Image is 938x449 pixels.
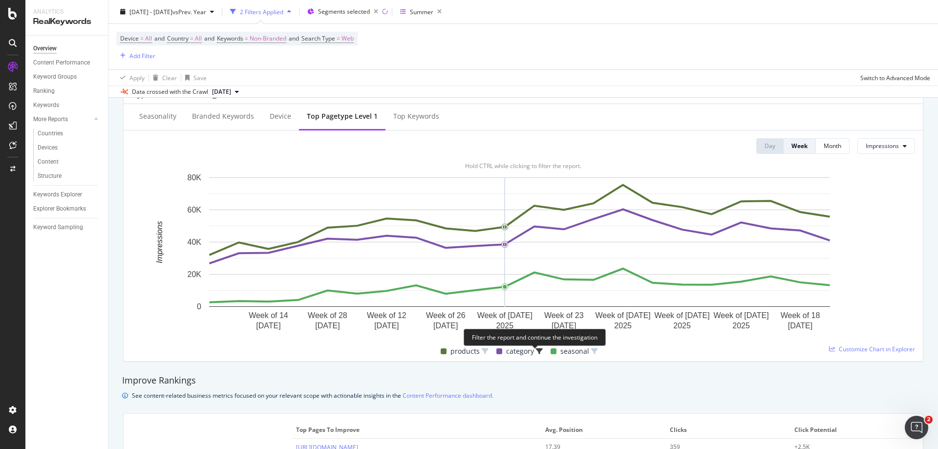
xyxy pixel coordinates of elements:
span: = [337,34,340,43]
text: Week of 14 [249,311,288,320]
a: Explorer Bookmarks [33,204,101,214]
button: Day [756,138,784,154]
div: Data crossed with the Crawl [132,87,208,96]
text: Week of 28 [308,311,347,320]
button: [DATE] - [DATE]vsPrev. Year [116,4,218,20]
text: [DATE] [256,321,280,330]
div: Hold CTRL while clicking to filter the report. [131,162,915,170]
div: Top pagetype Level 1 [307,111,378,121]
div: Filter the report and continue the investigation [464,329,606,346]
div: Ranking [33,86,55,96]
text: Week of [DATE] [477,311,533,320]
button: Add Filter [116,50,155,62]
button: Segments selected [303,4,382,20]
div: Keywords [33,100,59,110]
span: seasonal [560,345,589,357]
text: [DATE] [788,321,812,330]
button: 2 Filters Applied [226,4,295,20]
a: Keyword Sampling [33,222,101,233]
text: Week of [DATE] [713,311,768,320]
text: [DATE] [374,321,399,330]
button: Week [784,138,816,154]
div: Analytics [33,8,100,16]
a: Countries [38,128,101,139]
iframe: Intercom live chat [905,416,928,439]
a: Keywords Explorer [33,190,101,200]
div: Keyword Sampling [33,222,83,233]
div: Device [270,111,291,121]
a: Devices [38,143,101,153]
text: [DATE] [552,321,576,330]
div: Improve Rankings [122,374,924,387]
text: Week of 18 [781,311,820,320]
div: Explorer Bookmarks [33,204,86,214]
a: Content [38,157,101,167]
div: info banner [122,390,924,401]
div: 2 Filters Applied [240,7,283,16]
text: 2025 [673,321,691,330]
div: Keywords Explorer [33,190,82,200]
span: Top pages to improve [296,426,535,434]
span: Web [341,32,354,45]
span: category [506,345,534,357]
span: = [245,34,248,43]
span: Device [120,34,139,43]
text: 20K [188,270,202,278]
span: = [140,34,144,43]
div: Clear [162,73,177,82]
button: Apply [116,70,145,86]
text: 2025 [496,321,513,330]
div: Week [791,142,808,150]
span: Country [167,34,189,43]
button: Clear [149,70,177,86]
div: Month [824,142,841,150]
div: See content-related business metrics focused on your relevant scope with actionable insights in the [132,390,493,401]
span: vs Prev. Year [172,7,206,16]
span: [DATE] - [DATE] [129,7,172,16]
button: Save [181,70,207,86]
span: Impressions [866,142,899,150]
div: Summer [410,7,433,16]
span: = [190,34,193,43]
div: Overview [33,43,57,54]
text: 2025 [614,321,632,330]
span: All [145,32,152,45]
span: and [204,34,214,43]
span: All [195,32,202,45]
a: Structure [38,171,101,181]
div: Countries [38,128,63,139]
span: Search Type [301,34,335,43]
svg: A chart. [131,172,908,334]
span: 2 [925,416,933,424]
button: Month [816,138,850,154]
div: Branded Keywords [192,111,254,121]
text: 80K [188,173,202,182]
span: products [450,345,480,357]
div: Structure [38,171,62,181]
text: Week of [DATE] [596,311,651,320]
div: Devices [38,143,58,153]
text: Week of 12 [367,311,406,320]
a: Keywords [33,100,101,110]
text: Week of 23 [544,311,584,320]
div: More Reports [33,114,68,125]
a: Content Performance [33,58,101,68]
div: Content [38,157,59,167]
a: Content Performance dashboard. [403,390,493,401]
text: 60K [188,206,202,214]
a: Customize Chart in Explorer [829,345,915,353]
span: and [154,34,165,43]
text: [DATE] [433,321,458,330]
span: Keywords [217,34,243,43]
a: Ranking [33,86,101,96]
text: Impressions [155,221,164,263]
div: Keyword Groups [33,72,77,82]
span: 2025 Aug. 30th [212,87,231,96]
div: Day [765,142,775,150]
button: [DATE] [208,86,243,98]
text: 2025 [732,321,750,330]
text: 40K [188,238,202,246]
div: Top Keywords [393,111,439,121]
span: Click Potential [794,426,909,434]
